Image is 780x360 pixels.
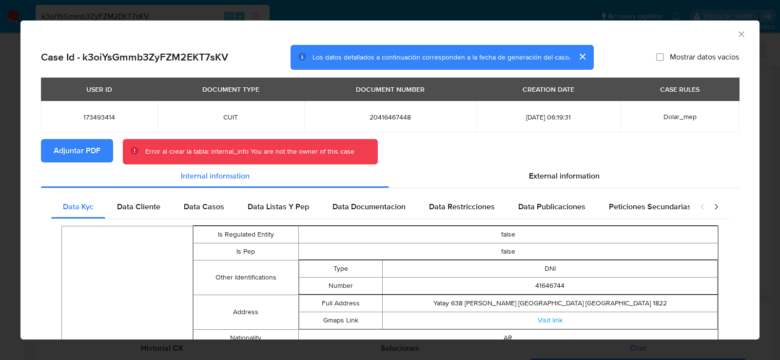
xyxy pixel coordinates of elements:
[383,295,718,312] td: Yatay 638 [PERSON_NAME] [GEOGRAPHIC_DATA] [GEOGRAPHIC_DATA] 1822
[299,312,383,329] td: Gmaps Link
[663,112,697,121] span: Dolar_mep
[517,81,580,98] div: CREATION DATE
[488,113,609,121] span: [DATE] 06:19:31
[538,315,563,325] a: Visit link
[383,278,718,295] td: 41646744
[654,81,705,98] div: CASE RULES
[298,243,718,260] td: false
[316,113,465,121] span: 20416467448
[248,201,309,212] span: Data Listas Y Pep
[670,52,739,62] span: Mostrar datos vacíos
[20,20,760,340] div: closure-recommendation-modal
[194,243,298,260] td: Is Pep
[383,260,718,278] td: DNI
[518,201,585,212] span: Data Publicaciones
[299,260,383,278] td: Type
[570,45,594,68] button: cerrar
[41,51,228,63] h2: Case Id - k3oiYsGmmb3ZyFZM2EKT7sKV
[194,260,298,295] td: Other Identifications
[169,113,293,121] span: CUIT
[80,81,118,98] div: USER ID
[41,164,739,188] div: Detailed info
[298,226,718,243] td: false
[609,201,691,212] span: Peticiones Secundarias
[194,330,298,347] td: Nationality
[298,330,718,347] td: AR
[332,201,406,212] span: Data Documentacion
[53,113,146,121] span: 173493414
[63,201,94,212] span: Data Kyc
[299,295,383,312] td: Full Address
[41,139,113,162] button: Adjuntar PDF
[737,29,745,38] button: Cerrar ventana
[196,81,265,98] div: DOCUMENT TYPE
[529,170,600,181] span: External information
[117,201,160,212] span: Data Cliente
[312,52,570,62] span: Los datos detallados a continuación corresponden a la fecha de generación del caso.
[656,53,664,61] input: Mostrar datos vacíos
[194,226,298,243] td: Is Regulated Entity
[51,195,690,219] div: Detailed internal info
[184,201,224,212] span: Data Casos
[145,147,354,157] div: Error al crear la tabla: internal_info You are not the owner of this case
[181,170,250,181] span: Internal information
[350,81,430,98] div: DOCUMENT NUMBER
[54,140,100,161] span: Adjuntar PDF
[299,278,383,295] td: Number
[194,295,298,330] td: Address
[429,201,495,212] span: Data Restricciones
